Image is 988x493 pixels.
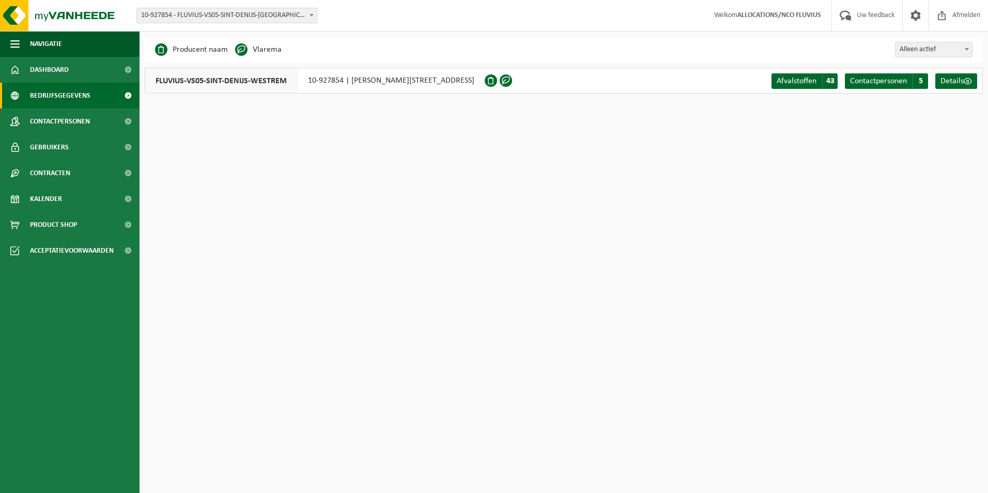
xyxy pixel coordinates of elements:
span: Contactpersonen [850,77,907,85]
span: Bedrijfsgegevens [30,83,90,109]
span: 5 [913,73,928,89]
span: 10-927854 - FLUVIUS-VS05-SINT-DENIJS-WESTREM - SINT-DENIJS-WESTREM [136,8,317,23]
span: Product Shop [30,212,77,238]
a: Contactpersonen 5 [845,73,928,89]
div: 10-927854 | [PERSON_NAME][STREET_ADDRESS] [145,68,485,94]
strong: ALLOCATIONS/NCO FLUVIUS [737,11,821,19]
span: Details [940,77,964,85]
span: 43 [822,73,838,89]
a: Details [935,73,977,89]
span: Gebruikers [30,134,69,160]
span: Contracten [30,160,70,186]
span: 10-927854 - FLUVIUS-VS05-SINT-DENIJS-WESTREM - SINT-DENIJS-WESTREM [137,8,317,23]
span: Kalender [30,186,62,212]
span: Alleen actief [895,42,972,57]
li: Vlarema [235,42,282,57]
span: FLUVIUS-VS05-SINT-DENIJS-WESTREM [145,68,298,93]
a: Afvalstoffen 43 [771,73,838,89]
span: Navigatie [30,31,62,57]
span: Alleen actief [896,42,972,57]
span: Acceptatievoorwaarden [30,238,114,264]
span: Afvalstoffen [777,77,816,85]
span: Contactpersonen [30,109,90,134]
span: Dashboard [30,57,69,83]
li: Producent naam [155,42,228,57]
